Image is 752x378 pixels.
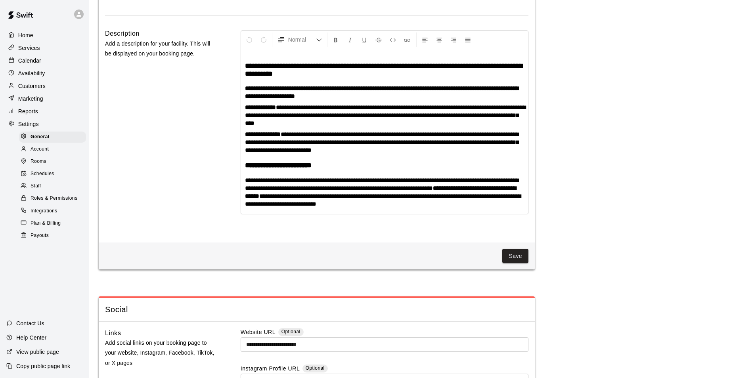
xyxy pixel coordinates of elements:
[19,193,86,204] div: Roles & Permissions
[16,362,70,370] p: Copy public page link
[105,39,215,59] p: Add a description for your facility. This will be displayed on your booking page.
[18,95,43,103] p: Marketing
[257,32,270,47] button: Redo
[343,32,357,47] button: Format Italics
[31,145,49,153] span: Account
[19,144,86,155] div: Account
[105,338,215,368] p: Add social links on your booking page to your website, Instagram, Facebook, TikTok, or X pages
[19,180,89,193] a: Staff
[31,195,77,202] span: Roles & Permissions
[31,207,57,215] span: Integrations
[31,170,54,178] span: Schedules
[19,217,89,229] a: Plan & Billing
[6,67,83,79] a: Availability
[19,168,89,180] a: Schedules
[19,181,86,192] div: Staff
[19,143,89,155] a: Account
[16,348,59,356] p: View public page
[418,32,432,47] button: Left Align
[6,29,83,41] a: Home
[16,334,46,342] p: Help Center
[288,36,316,44] span: Normal
[19,218,86,229] div: Plan & Billing
[19,206,86,217] div: Integrations
[31,232,49,240] span: Payouts
[18,107,38,115] p: Reports
[386,32,400,47] button: Insert Code
[6,42,83,54] a: Services
[18,31,33,39] p: Home
[19,132,86,143] div: General
[105,328,121,338] h6: Links
[243,32,256,47] button: Undo
[447,32,460,47] button: Right Align
[19,229,89,242] a: Payouts
[105,304,528,315] span: Social
[19,168,86,179] div: Schedules
[241,328,276,337] label: Website URL
[241,365,300,374] label: Instagram Profile URL
[358,32,371,47] button: Format Underline
[6,80,83,92] a: Customers
[105,29,140,39] h6: Description
[19,230,86,241] div: Payouts
[6,118,83,130] a: Settings
[274,32,325,47] button: Formatting Options
[6,55,83,67] a: Calendar
[6,105,83,117] a: Reports
[31,220,61,227] span: Plan & Billing
[281,329,300,334] span: Optional
[6,93,83,105] a: Marketing
[31,158,46,166] span: Rooms
[306,365,325,371] span: Optional
[18,120,39,128] p: Settings
[31,133,50,141] span: General
[400,32,414,47] button: Insert Link
[18,82,46,90] p: Customers
[18,44,40,52] p: Services
[16,319,44,327] p: Contact Us
[329,32,343,47] button: Format Bold
[19,156,89,168] a: Rooms
[31,182,41,190] span: Staff
[19,131,89,143] a: General
[19,193,89,205] a: Roles & Permissions
[19,205,89,217] a: Integrations
[19,156,86,167] div: Rooms
[461,32,475,47] button: Justify Align
[502,249,528,263] button: Save
[18,69,45,77] p: Availability
[18,57,41,65] p: Calendar
[432,32,446,47] button: Center Align
[372,32,385,47] button: Format Strikethrough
